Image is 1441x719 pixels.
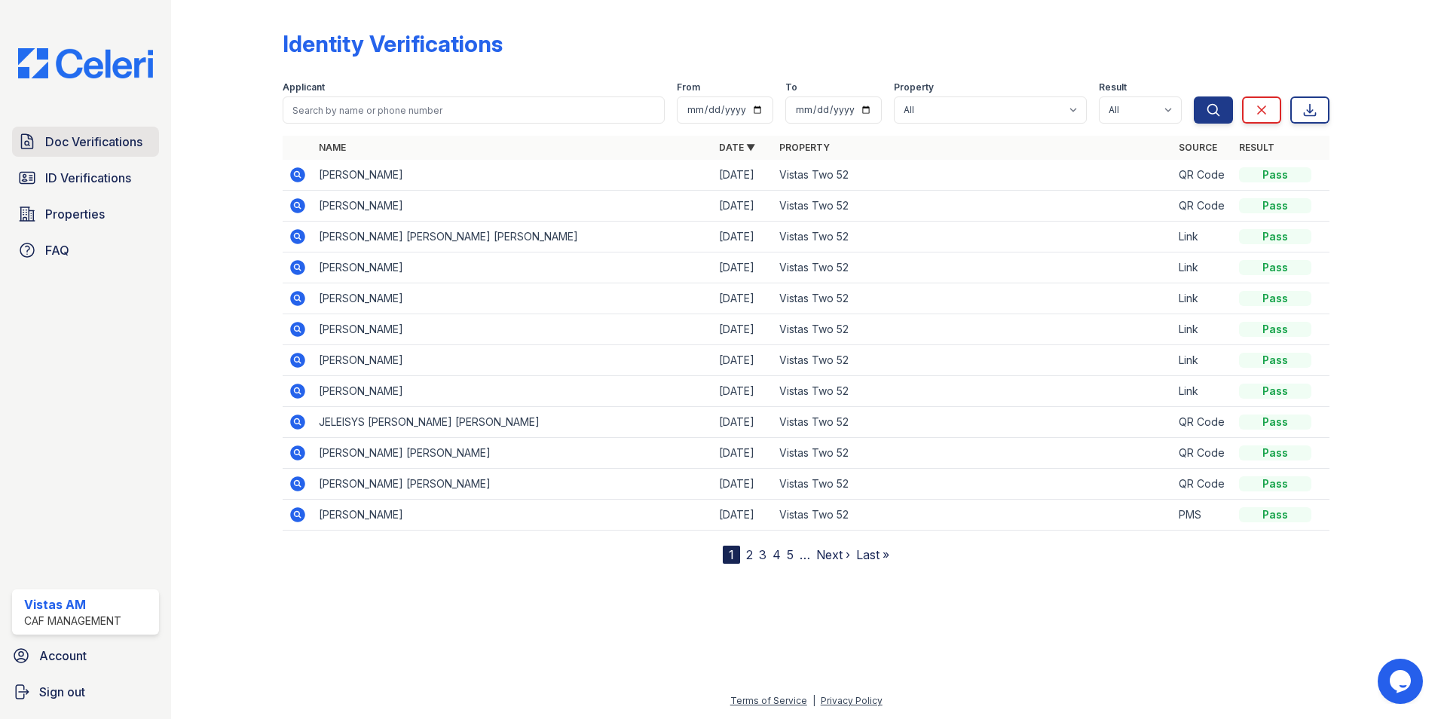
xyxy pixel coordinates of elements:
div: Pass [1239,229,1311,244]
td: Link [1173,376,1233,407]
div: | [812,695,815,706]
a: Account [6,641,165,671]
td: Vistas Two 52 [773,438,1173,469]
td: Vistas Two 52 [773,222,1173,252]
td: JELEISYS [PERSON_NAME] [PERSON_NAME] [313,407,713,438]
td: QR Code [1173,191,1233,222]
td: Vistas Two 52 [773,283,1173,314]
td: [PERSON_NAME] [313,252,713,283]
div: Pass [1239,445,1311,460]
div: Pass [1239,415,1311,430]
td: [DATE] [713,252,773,283]
span: Account [39,647,87,665]
td: [DATE] [713,438,773,469]
td: QR Code [1173,469,1233,500]
td: Vistas Two 52 [773,314,1173,345]
input: Search by name or phone number [283,96,665,124]
td: Link [1173,222,1233,252]
td: [DATE] [713,345,773,376]
td: Link [1173,283,1233,314]
td: [DATE] [713,407,773,438]
label: Property [894,81,934,93]
td: [DATE] [713,283,773,314]
div: Pass [1239,260,1311,275]
div: Pass [1239,353,1311,368]
label: From [677,81,700,93]
span: ID Verifications [45,169,131,187]
td: QR Code [1173,160,1233,191]
td: PMS [1173,500,1233,531]
td: Vistas Two 52 [773,345,1173,376]
a: 5 [787,547,794,562]
td: [PERSON_NAME] [313,376,713,407]
a: Sign out [6,677,165,707]
td: [PERSON_NAME] [PERSON_NAME] [313,438,713,469]
td: Vistas Two 52 [773,376,1173,407]
a: Privacy Policy [821,695,883,706]
div: Pass [1239,167,1311,182]
td: Link [1173,252,1233,283]
td: [DATE] [713,376,773,407]
td: [DATE] [713,222,773,252]
label: Applicant [283,81,325,93]
td: Vistas Two 52 [773,407,1173,438]
td: Vistas Two 52 [773,500,1173,531]
div: Pass [1239,384,1311,399]
span: … [800,546,810,564]
div: Pass [1239,198,1311,213]
a: Terms of Service [730,695,807,706]
div: Pass [1239,476,1311,491]
label: To [785,81,797,93]
td: QR Code [1173,407,1233,438]
a: Property [779,142,830,153]
td: [PERSON_NAME] [PERSON_NAME] [313,469,713,500]
td: [PERSON_NAME] [313,500,713,531]
div: CAF Management [24,613,121,629]
a: 3 [759,547,766,562]
a: Result [1239,142,1274,153]
td: [DATE] [713,469,773,500]
td: Vistas Two 52 [773,252,1173,283]
td: [DATE] [713,160,773,191]
td: [DATE] [713,500,773,531]
a: Last » [856,547,889,562]
td: Vistas Two 52 [773,469,1173,500]
iframe: chat widget [1378,659,1426,704]
a: Name [319,142,346,153]
a: FAQ [12,235,159,265]
td: Link [1173,314,1233,345]
div: Pass [1239,291,1311,306]
td: [PERSON_NAME] [313,191,713,222]
td: [PERSON_NAME] [313,160,713,191]
span: Sign out [39,683,85,701]
td: [DATE] [713,191,773,222]
div: Identity Verifications [283,30,503,57]
td: Vistas Two 52 [773,191,1173,222]
span: Properties [45,205,105,223]
td: [PERSON_NAME] [313,314,713,345]
a: Source [1179,142,1217,153]
a: Properties [12,199,159,229]
td: Vistas Two 52 [773,160,1173,191]
td: Link [1173,345,1233,376]
td: [PERSON_NAME] [313,345,713,376]
td: [PERSON_NAME] [313,283,713,314]
div: 1 [723,546,740,564]
span: FAQ [45,241,69,259]
a: Doc Verifications [12,127,159,157]
td: [DATE] [713,314,773,345]
div: Vistas AM [24,595,121,613]
a: ID Verifications [12,163,159,193]
span: Doc Verifications [45,133,142,151]
label: Result [1099,81,1127,93]
div: Pass [1239,507,1311,522]
a: 4 [773,547,781,562]
div: Pass [1239,322,1311,337]
a: Next › [816,547,850,562]
a: 2 [746,547,753,562]
img: CE_Logo_Blue-a8612792a0a2168367f1c8372b55b34899dd931a85d93a1a3d3e32e68fde9ad4.png [6,48,165,78]
td: QR Code [1173,438,1233,469]
td: [PERSON_NAME] [PERSON_NAME] [PERSON_NAME] [313,222,713,252]
a: Date ▼ [719,142,755,153]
